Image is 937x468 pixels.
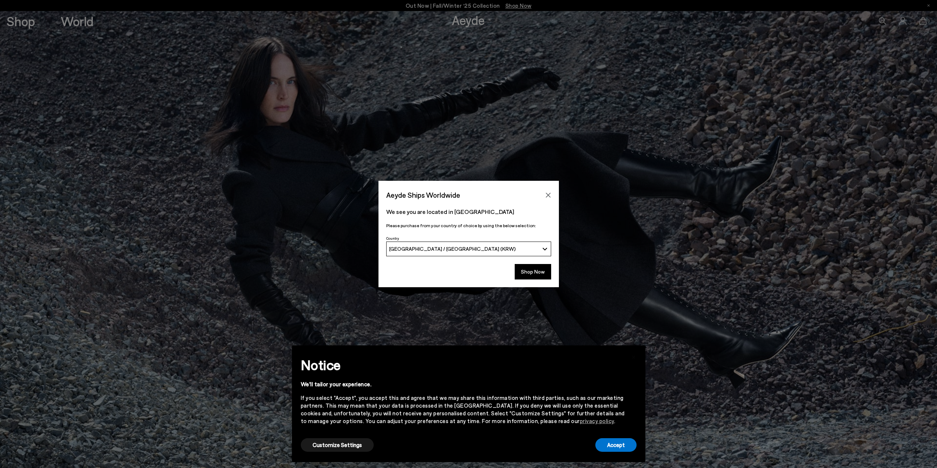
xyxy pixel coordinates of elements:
[595,438,637,452] button: Accept
[301,394,625,425] div: If you select "Accept", you accept this and agree that we may share this information with third p...
[386,236,399,240] span: Country
[386,207,551,216] p: We see you are located in [GEOGRAPHIC_DATA]
[301,380,625,388] div: We'll tailor your experience.
[389,246,516,252] span: [GEOGRAPHIC_DATA] / [GEOGRAPHIC_DATA] (KRW)
[386,222,551,229] p: Please purchase from your country of choice by using the below selection:
[625,348,642,365] button: Close this notice
[543,190,554,201] button: Close
[301,355,625,374] h2: Notice
[386,189,460,201] span: Aeyde Ships Worldwide
[515,264,551,279] button: Shop Now
[631,351,636,362] span: ×
[580,418,614,424] a: privacy policy
[301,438,374,452] button: Customize Settings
